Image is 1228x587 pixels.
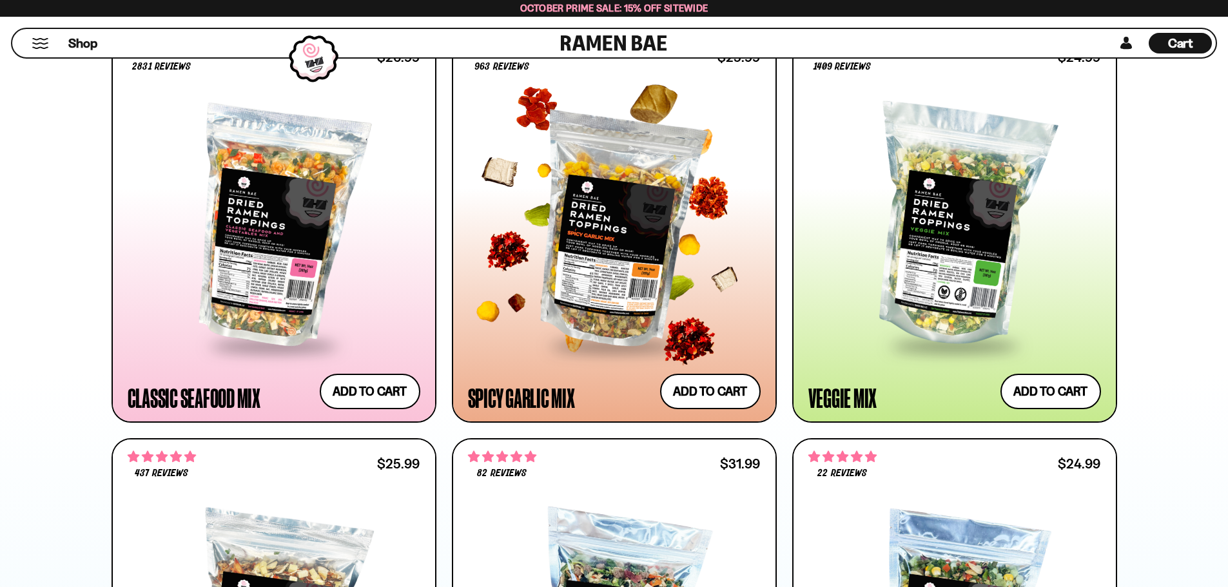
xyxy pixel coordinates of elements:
[720,457,760,470] div: $31.99
[68,35,97,52] span: Shop
[1058,457,1100,470] div: $24.99
[452,32,777,423] a: 4.75 stars 963 reviews $25.99 Spicy Garlic Mix Add to cart
[128,448,196,465] span: 4.76 stars
[808,386,877,409] div: Veggie Mix
[817,468,866,479] span: 22 reviews
[1168,35,1193,51] span: Cart
[320,374,420,409] button: Add to cart
[68,33,97,53] a: Shop
[468,386,575,409] div: Spicy Garlic Mix
[1000,374,1101,409] button: Add to cart
[1149,29,1212,57] div: Cart
[135,468,188,479] span: 437 reviews
[792,32,1117,423] a: 4.76 stars 1409 reviews $24.99 Veggie Mix Add to cart
[112,32,436,423] a: 4.68 stars 2831 reviews $26.99 Classic Seafood Mix Add to cart
[477,468,526,479] span: 82 reviews
[520,2,708,14] span: October Prime Sale: 15% off Sitewide
[468,448,536,465] span: 4.83 stars
[32,38,49,49] button: Mobile Menu Trigger
[128,386,260,409] div: Classic Seafood Mix
[377,457,420,470] div: $25.99
[660,374,761,409] button: Add to cart
[808,448,877,465] span: 4.82 stars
